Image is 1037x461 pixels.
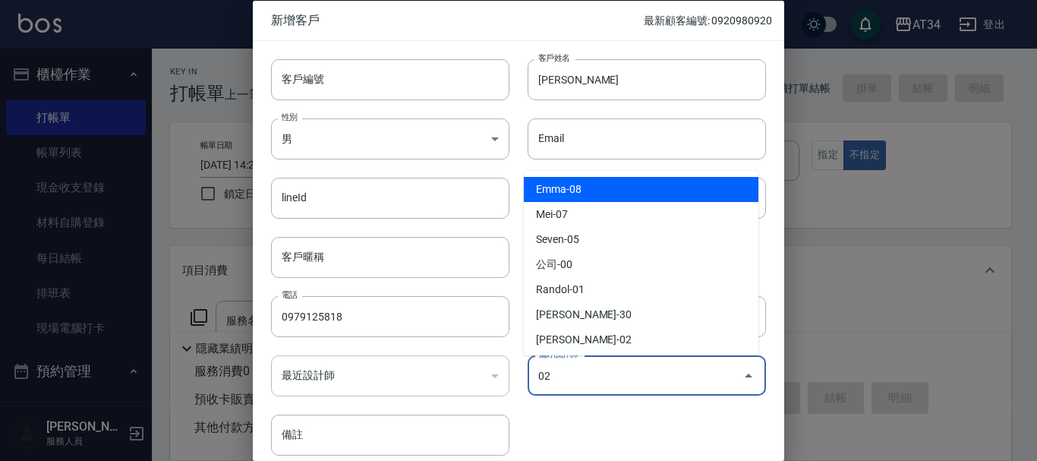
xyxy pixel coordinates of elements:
li: [PERSON_NAME]-02 [524,327,758,352]
div: 男 [271,118,509,159]
li: Emma-08 [524,177,758,202]
li: Yana-09 [524,352,758,377]
li: [PERSON_NAME]-30 [524,302,758,327]
li: Randol-01 [524,277,758,302]
button: Close [736,363,761,387]
p: 最新顧客編號: 0920980920 [644,12,772,28]
span: 新增客戶 [271,12,644,27]
label: 客戶姓名 [538,52,570,63]
label: 性別 [282,111,298,122]
li: Seven-05 [524,227,758,252]
li: 公司-00 [524,252,758,277]
label: 電話 [282,289,298,301]
li: Mei-07 [524,202,758,227]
